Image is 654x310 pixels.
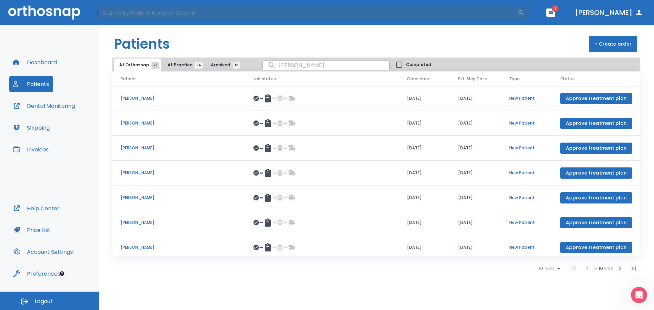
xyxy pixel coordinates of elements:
[572,6,646,19] button: [PERSON_NAME]
[509,170,544,176] p: New Patient
[399,235,450,260] td: [DATE]
[168,62,199,68] span: At Practice
[121,170,237,176] p: [PERSON_NAME]
[35,298,53,305] span: Logout
[509,145,544,151] p: New Patient
[589,36,637,52] button: + Create order
[9,222,54,238] button: Price List
[9,119,54,136] button: Shipping
[233,62,240,69] span: 12
[9,244,77,260] button: Account Settings
[399,161,450,185] td: [DATE]
[509,219,544,226] p: New Patient
[211,62,236,68] span: Archived
[114,59,243,71] div: tabs
[560,118,632,129] button: Approve treatment plan
[450,111,501,136] td: [DATE]
[450,210,501,235] td: [DATE]
[114,34,170,54] h1: Patients
[450,185,501,210] td: [DATE]
[450,136,501,161] td: [DATE]
[121,76,136,82] span: Patient
[97,6,518,19] input: Search by Patient Name or Case #
[509,76,520,82] span: Type
[509,95,544,101] p: New Patient
[263,59,389,72] input: search
[450,86,501,111] td: [DATE]
[399,111,450,136] td: [DATE]
[121,120,237,126] p: [PERSON_NAME]
[9,98,79,114] button: Dental Monitoring
[399,86,450,111] td: [DATE]
[121,195,237,201] p: [PERSON_NAME]
[121,244,237,250] p: [PERSON_NAME]
[9,200,64,216] button: Help Center
[539,266,543,271] span: 10
[509,195,544,201] p: New Patient
[121,145,237,151] p: [PERSON_NAME]
[560,217,632,228] button: Approve treatment plan
[9,76,53,92] button: Patients
[121,219,237,226] p: [PERSON_NAME]
[399,185,450,210] td: [DATE]
[121,95,237,101] p: [PERSON_NAME]
[406,62,431,68] span: Completed
[509,244,544,250] p: New Patient
[119,62,155,68] span: At Orthosnap
[9,54,61,70] button: Dashboard
[560,76,575,82] span: Status
[552,5,559,12] span: 1
[9,141,53,158] button: Invoices
[560,93,632,104] button: Approve treatment plan
[458,76,487,82] span: Est. Ship Date
[543,266,555,271] span: rows
[509,120,544,126] p: New Patient
[631,287,647,303] iframe: Intercom live chat
[560,143,632,154] button: Approve treatment plan
[560,167,632,179] button: Approve treatment plan
[594,265,604,271] span: 1 - 10
[604,265,613,271] span: of 28
[152,62,159,69] span: 28
[8,5,80,19] img: Orthosnap
[399,210,450,235] td: [DATE]
[399,136,450,161] td: [DATE]
[560,242,632,253] button: Approve treatment plan
[194,62,203,69] span: 34
[450,235,501,260] td: [DATE]
[450,161,501,185] td: [DATE]
[560,192,632,203] button: Approve treatment plan
[253,76,276,82] span: Lab status
[59,271,65,277] div: Tooltip anchor
[407,76,430,82] span: Order date
[9,265,64,282] button: Preferences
